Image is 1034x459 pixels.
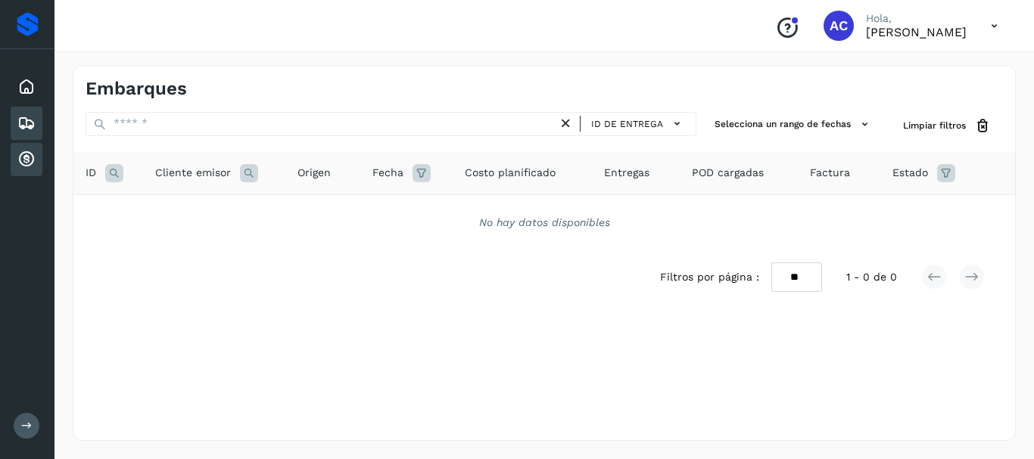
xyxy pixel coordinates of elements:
[86,78,187,100] h4: Embarques
[11,107,42,140] div: Embarques
[810,165,850,181] span: Factura
[11,70,42,104] div: Inicio
[846,269,897,285] span: 1 - 0 de 0
[903,119,966,132] span: Limpiar filtros
[587,113,690,135] button: ID de entrega
[692,165,764,181] span: POD cargadas
[660,269,759,285] span: Filtros por página :
[86,165,96,181] span: ID
[891,112,1003,140] button: Limpiar filtros
[604,165,649,181] span: Entregas
[892,165,928,181] span: Estado
[866,25,967,39] p: ADRIANA CARRASCO ROJAS
[465,165,556,181] span: Costo planificado
[93,215,995,231] div: No hay datos disponibles
[155,165,231,181] span: Cliente emisor
[11,143,42,176] div: Cuentas por cobrar
[709,112,879,137] button: Selecciona un rango de fechas
[372,165,403,181] span: Fecha
[591,117,663,131] span: ID de entrega
[297,165,331,181] span: Origen
[866,12,967,25] p: Hola,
